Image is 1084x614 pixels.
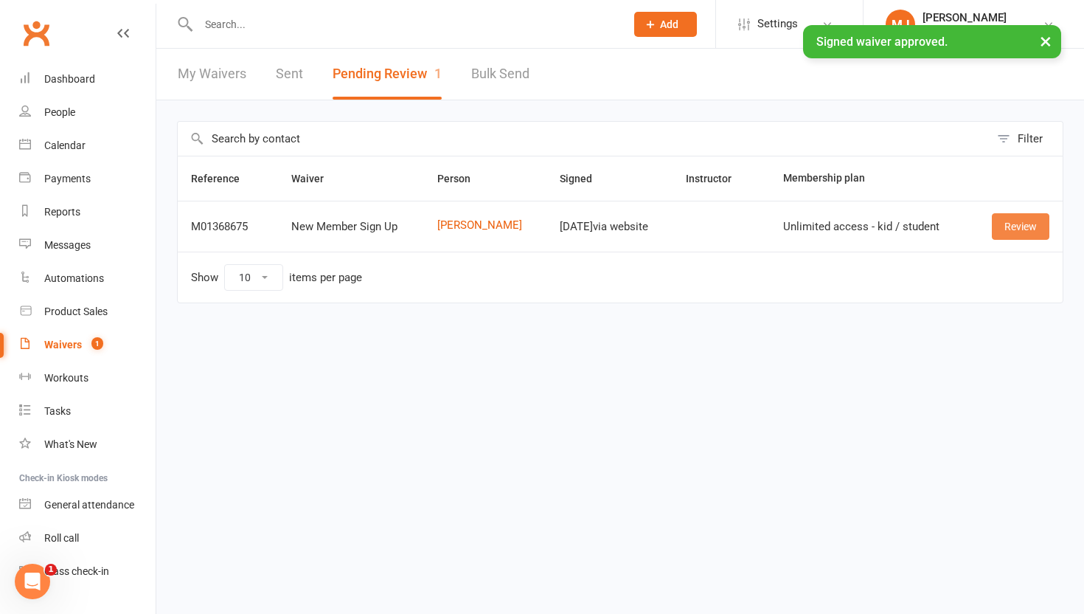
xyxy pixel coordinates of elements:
button: × [1032,25,1059,57]
a: [PERSON_NAME] [437,219,533,232]
button: Pending Review1 [333,49,442,100]
button: Signed [560,170,608,187]
a: Messages [19,229,156,262]
span: 1 [45,564,57,576]
div: New Member Sign Up [291,221,411,233]
a: Reports [19,196,156,229]
div: Messages [44,239,91,251]
div: Eastside Muay Thai [923,24,1012,38]
input: Search by contact [178,122,990,156]
div: Tasks [44,405,71,417]
button: Add [634,12,697,37]
span: 1 [91,337,103,350]
div: Show [191,264,362,291]
span: Reference [191,173,256,184]
span: Waiver [291,173,340,184]
span: Settings [757,7,798,41]
a: Review [992,213,1049,240]
div: Roll call [44,532,79,544]
a: Dashboard [19,63,156,96]
div: M01368675 [191,221,265,233]
a: Calendar [19,129,156,162]
a: Tasks [19,395,156,428]
a: Clubworx [18,15,55,52]
a: Product Sales [19,295,156,328]
div: General attendance [44,499,134,511]
span: Instructor [686,173,748,184]
div: Payments [44,173,91,184]
div: Calendar [44,139,86,151]
a: People [19,96,156,129]
div: Product Sales [44,306,108,317]
div: MJ [886,10,915,39]
div: Automations [44,272,104,284]
a: Roll call [19,522,156,555]
iframe: Intercom live chat [15,564,50,599]
div: Class check-in [44,565,109,577]
div: Signed waiver approved. [803,25,1061,58]
a: Automations [19,262,156,295]
div: [DATE] via website [560,221,659,233]
button: Person [437,170,487,187]
a: Sent [276,49,303,100]
a: General attendance kiosk mode [19,489,156,522]
div: Reports [44,206,80,218]
div: Waivers [44,339,82,351]
div: People [44,106,75,118]
div: Workouts [44,372,88,384]
button: Filter [990,122,1063,156]
div: Unlimited access - kid / student [783,221,957,233]
a: Class kiosk mode [19,555,156,588]
span: 1 [434,66,442,81]
button: Reference [191,170,256,187]
a: Workouts [19,362,156,395]
div: [PERSON_NAME] [923,11,1012,24]
div: Filter [1018,130,1043,148]
a: Payments [19,162,156,196]
a: Waivers 1 [19,328,156,362]
button: Instructor [686,170,748,187]
a: My Waivers [178,49,246,100]
span: Person [437,173,487,184]
button: Waiver [291,170,340,187]
input: Search... [194,14,615,35]
span: Add [660,18,678,30]
div: Dashboard [44,73,95,85]
div: items per page [289,272,362,284]
a: Bulk Send [471,49,529,100]
div: What's New [44,438,97,450]
a: What's New [19,428,156,461]
th: Membership plan [770,156,970,201]
span: Signed [560,173,608,184]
